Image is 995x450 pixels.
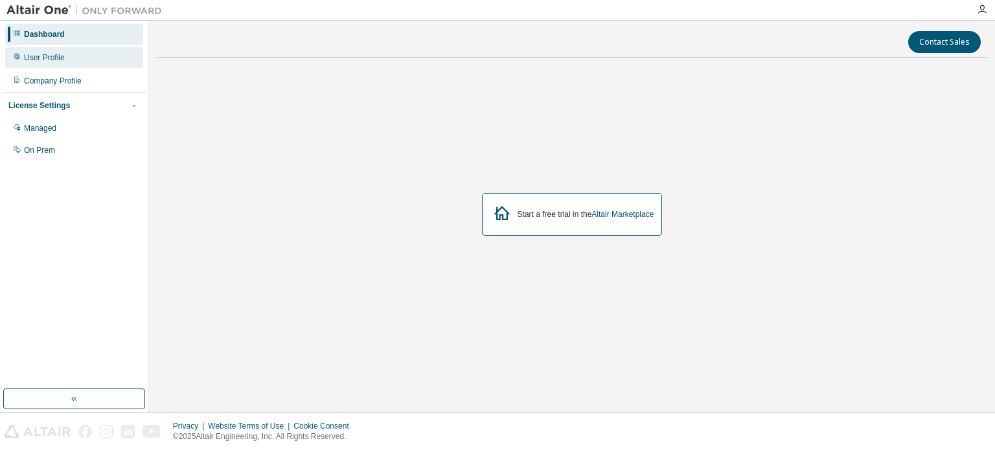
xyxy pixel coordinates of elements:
[24,76,82,86] div: Company Profile
[24,123,56,133] div: Managed
[518,209,654,219] div: Start a free trial in the
[173,431,357,442] p: © 2025 Altair Engineering, Inc. All Rights Reserved.
[591,210,654,219] a: Altair Marketplace
[24,29,65,39] div: Dashboard
[208,421,293,431] div: Website Terms of Use
[908,31,981,53] button: Contact Sales
[143,425,161,438] img: youtube.svg
[24,52,65,63] div: User Profile
[100,425,113,438] img: instagram.svg
[24,145,55,155] div: On Prem
[8,100,70,111] div: License Settings
[4,425,71,438] img: altair_logo.svg
[78,425,92,438] img: facebook.svg
[6,4,168,17] img: Altair One
[173,421,208,431] div: Privacy
[293,421,356,431] div: Cookie Consent
[121,425,135,438] img: linkedin.svg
